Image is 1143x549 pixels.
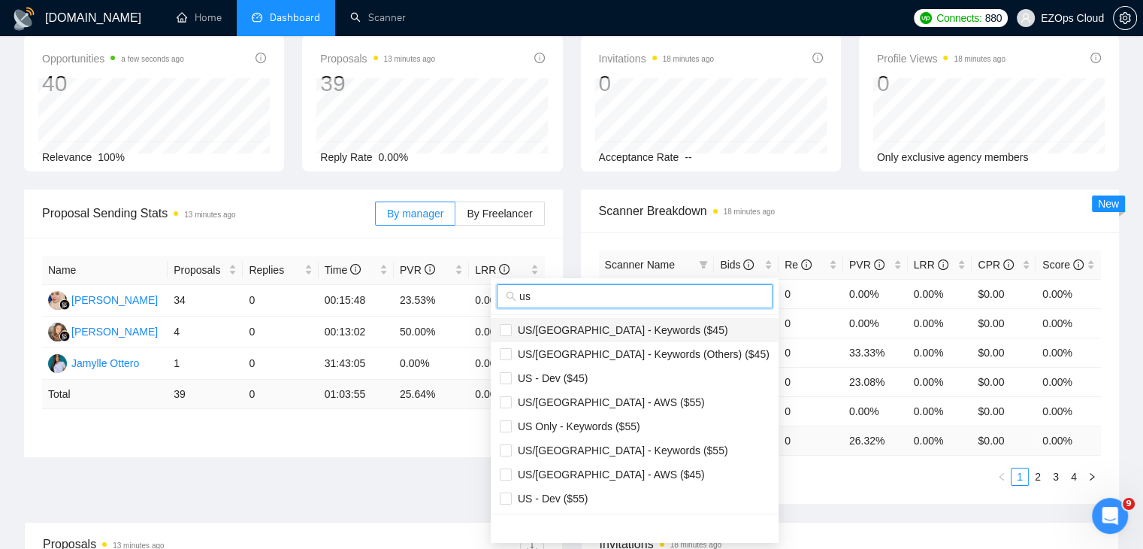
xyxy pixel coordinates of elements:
time: 13 minutes ago [384,55,435,63]
span: -- [685,151,691,163]
span: info-circle [812,53,823,63]
td: 0.00% [908,279,972,308]
td: 0.00% [1036,279,1101,308]
span: 9 [1123,498,1135,510]
span: CPR [978,259,1013,271]
button: left [993,468,1011,486]
a: 1 [1011,469,1028,485]
span: user [1021,13,1031,23]
span: By Freelancer [467,208,532,220]
td: 0 [779,308,843,338]
span: 100% [98,151,125,163]
span: info-circle [1090,53,1101,63]
td: 0.00% [843,396,908,426]
span: Scanner Breakdown [599,202,1102,220]
td: 0.00% [469,285,544,317]
td: 0 [779,279,843,308]
td: 23.53% [394,285,469,317]
span: info-circle [874,259,884,270]
span: Time [325,264,361,276]
div: [PERSON_NAME] [71,292,158,308]
th: Replies [243,256,318,285]
td: 0.00% [843,279,908,308]
span: Opportunities [42,50,184,68]
div: Jamylle Ottero [71,355,139,372]
a: homeHome [177,11,222,24]
time: 13 minutes ago [184,211,235,219]
span: Scanner Name [605,259,675,271]
td: 0 [779,396,843,426]
td: 0 [243,348,318,380]
a: 2 [1030,469,1046,485]
span: US/[GEOGRAPHIC_DATA] - AWS ($55) [512,396,705,408]
img: gigradar-bm.png [59,299,70,310]
span: Proposals [174,262,225,278]
th: Name [42,256,168,285]
img: gigradar-bm.png [59,331,70,341]
span: info-circle [801,259,812,270]
span: US - Dev ($45) [512,372,588,384]
div: [PERSON_NAME] [71,323,158,340]
td: $ 0.00 [972,426,1036,455]
div: 40 [42,69,184,98]
td: 0.00% [908,338,972,367]
span: Only exclusive agency members [877,151,1029,163]
span: Reply Rate [320,151,372,163]
span: Relevance [42,151,92,163]
span: Proposals [320,50,435,68]
td: 0.00 % [469,380,544,409]
a: AJ[PERSON_NAME] [48,293,158,305]
td: 0.00 % [1036,426,1101,455]
img: JO [48,354,67,373]
img: upwork-logo.png [920,12,932,24]
td: 33.33% [843,338,908,367]
span: New [1098,198,1119,210]
td: 31:43:05 [319,348,394,380]
time: 18 minutes ago [663,55,714,63]
td: 0.00% [1036,367,1101,396]
th: Proposals [168,256,243,285]
span: info-circle [743,259,754,270]
a: 4 [1066,469,1082,485]
span: Dashboard [270,11,320,24]
span: right [1087,472,1096,481]
td: 39 [168,380,243,409]
span: info-circle [938,259,948,270]
img: logo [12,7,36,31]
td: 34 [168,285,243,317]
td: 50.00% [394,317,469,348]
td: 0 [243,380,318,409]
td: 0.00 % [908,426,972,455]
span: info-circle [350,264,361,274]
span: Re [785,259,812,271]
span: PVR [400,264,435,276]
span: Proposal Sending Stats [42,204,375,223]
span: US Only - Keywords ($55) [512,420,640,432]
span: PVR [849,259,884,271]
button: right [1083,468,1101,486]
td: 0.00% [1036,338,1101,367]
span: Bids [720,259,754,271]
td: 0.00% [908,396,972,426]
span: 0.00% [379,151,409,163]
span: left [997,472,1006,481]
span: Invitations [599,50,714,68]
td: 0 [779,338,843,367]
span: US/[GEOGRAPHIC_DATA] - Keywords ($55) [512,444,728,456]
td: 0.00% [469,317,544,348]
td: $0.00 [972,308,1036,338]
span: info-circle [534,53,545,63]
td: 0.00% [1036,308,1101,338]
time: 18 minutes ago [724,208,775,216]
li: 2 [1029,468,1047,486]
td: 23.08% [843,367,908,396]
li: Previous Page [993,468,1011,486]
td: 0 [779,426,843,455]
span: filter [696,253,711,276]
td: 0.00% [469,348,544,380]
a: 3 [1048,469,1064,485]
td: $0.00 [972,396,1036,426]
span: Replies [249,262,301,278]
span: US/[GEOGRAPHIC_DATA] - Keywords (Others) ($45) [512,348,770,360]
span: filter [699,260,708,269]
